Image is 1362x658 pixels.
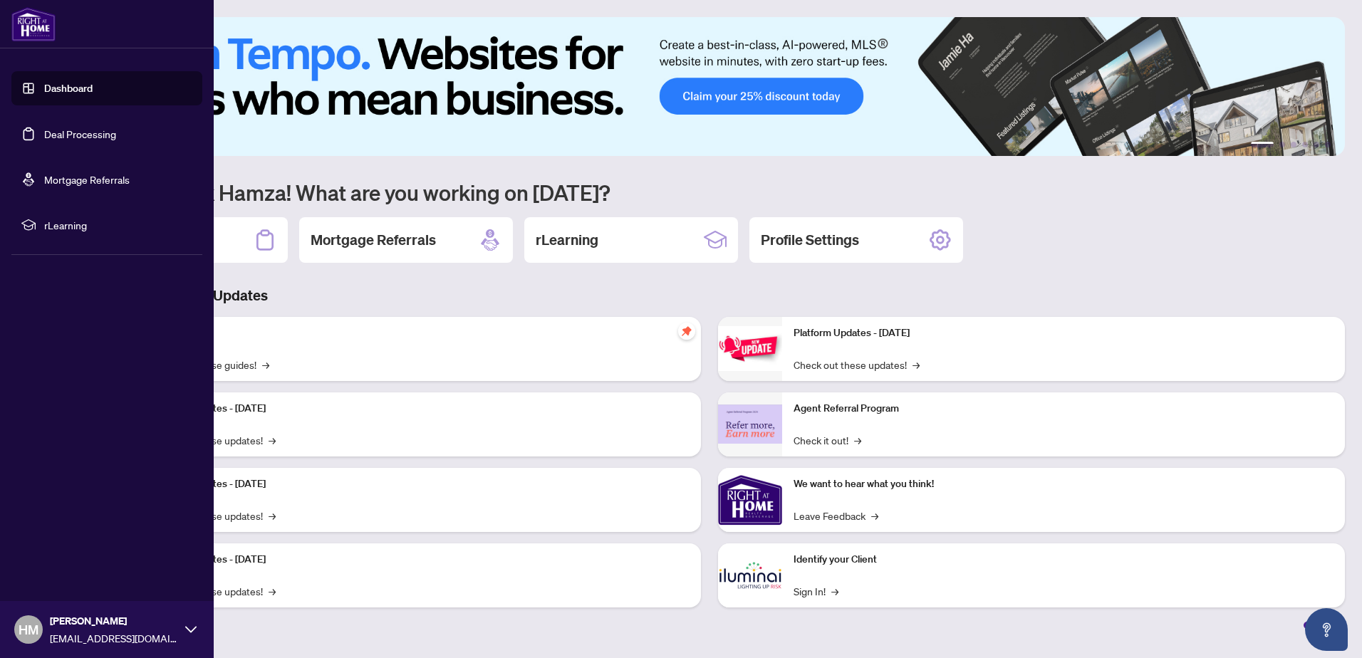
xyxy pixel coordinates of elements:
[11,7,56,41] img: logo
[913,357,920,372] span: →
[794,432,861,448] a: Check it out!→
[269,508,276,523] span: →
[1325,142,1331,147] button: 6
[44,82,93,95] a: Dashboard
[44,173,130,186] a: Mortgage Referrals
[1291,142,1296,147] button: 3
[150,552,690,568] p: Platform Updates - [DATE]
[794,476,1334,492] p: We want to hear what you think!
[718,404,782,444] img: Agent Referral Program
[718,468,782,532] img: We want to hear what you think!
[536,230,598,250] h2: rLearning
[150,476,690,492] p: Platform Updates - [DATE]
[269,432,276,448] span: →
[44,217,192,233] span: rLearning
[854,432,861,448] span: →
[794,401,1334,417] p: Agent Referral Program
[262,357,269,372] span: →
[74,179,1345,206] h1: Welcome back Hamza! What are you working on [DATE]?
[761,230,859,250] h2: Profile Settings
[718,326,782,371] img: Platform Updates - June 23, 2025
[794,583,838,599] a: Sign In!→
[50,613,178,629] span: [PERSON_NAME]
[44,127,116,140] a: Deal Processing
[794,357,920,372] a: Check out these updates!→
[74,286,1345,305] h3: Brokerage & Industry Updates
[794,325,1334,341] p: Platform Updates - [DATE]
[794,508,878,523] a: Leave Feedback→
[1251,142,1274,147] button: 1
[50,630,178,646] span: [EMAIL_ADDRESS][DOMAIN_NAME]
[1314,142,1319,147] button: 5
[718,543,782,607] img: Identify your Client
[19,620,38,639] span: HM
[74,17,1345,156] img: Slide 0
[1305,608,1348,651] button: Open asap
[871,508,878,523] span: →
[794,552,1334,568] p: Identify your Client
[150,401,690,417] p: Platform Updates - [DATE]
[269,583,276,599] span: →
[831,583,838,599] span: →
[1302,142,1308,147] button: 4
[150,325,690,341] p: Self-Help
[311,230,436,250] h2: Mortgage Referrals
[678,323,695,340] span: pushpin
[1279,142,1285,147] button: 2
